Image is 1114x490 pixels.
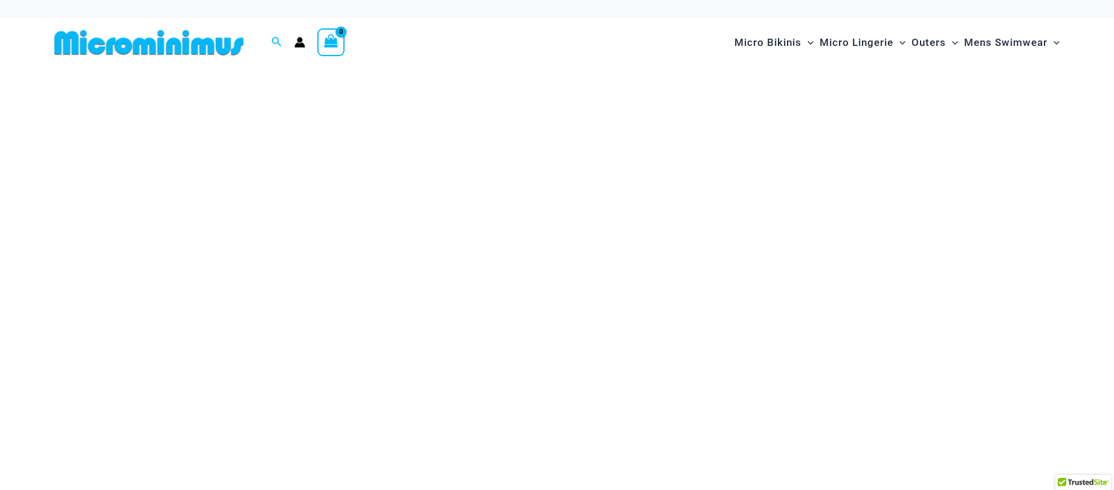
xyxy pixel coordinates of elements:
a: Micro BikinisMenu ToggleMenu Toggle [731,24,817,61]
span: Outers [912,27,946,58]
span: Menu Toggle [801,27,814,58]
span: Micro Bikinis [734,27,801,58]
a: View Shopping Cart, empty [317,28,345,56]
a: OutersMenu ToggleMenu Toggle [908,24,961,61]
span: Menu Toggle [893,27,905,58]
a: Search icon link [271,35,282,50]
a: Micro LingerieMenu ToggleMenu Toggle [817,24,908,61]
span: Menu Toggle [946,27,958,58]
span: Micro Lingerie [820,27,893,58]
a: Account icon link [294,37,305,48]
span: Mens Swimwear [964,27,1048,58]
nav: Site Navigation [730,22,1065,63]
a: Mens SwimwearMenu ToggleMenu Toggle [961,24,1063,61]
span: Menu Toggle [1048,27,1060,58]
img: MM SHOP LOGO FLAT [50,29,248,56]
